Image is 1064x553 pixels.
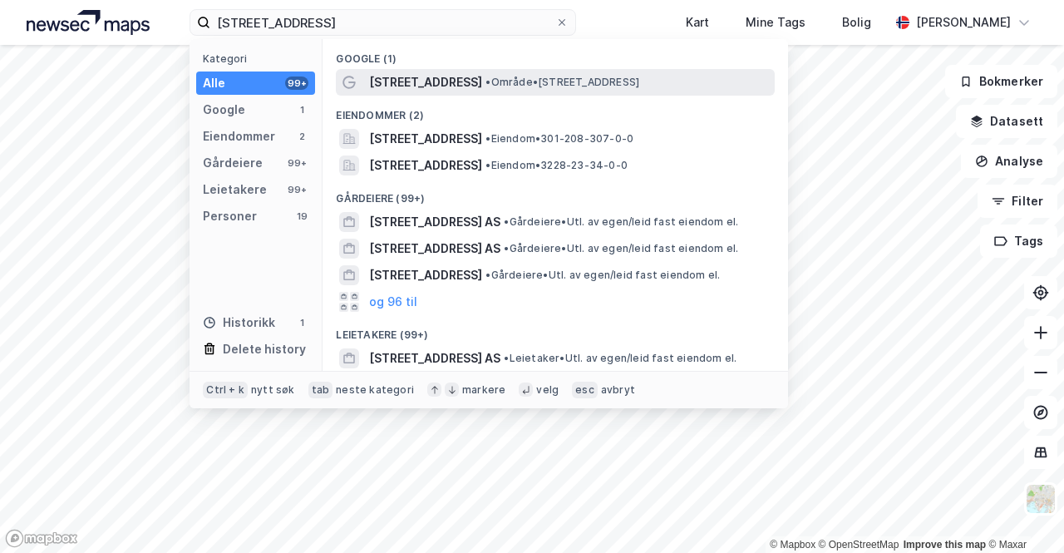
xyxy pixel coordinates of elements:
[686,12,709,32] div: Kart
[485,132,633,146] span: Eiendom • 301-208-307-0-0
[336,383,414,397] div: neste kategori
[285,156,308,170] div: 99+
[369,212,500,232] span: [STREET_ADDRESS] AS
[369,129,482,149] span: [STREET_ADDRESS]
[323,179,788,209] div: Gårdeiere (99+)
[504,352,736,365] span: Leietaker • Utl. av egen/leid fast eiendom el.
[770,539,815,551] a: Mapbox
[536,383,559,397] div: velg
[203,153,263,173] div: Gårdeiere
[285,183,308,196] div: 99+
[285,77,308,90] div: 99+
[295,103,308,116] div: 1
[203,180,267,200] div: Leietakere
[904,539,986,551] a: Improve this map
[842,12,871,32] div: Bolig
[223,339,306,359] div: Delete history
[203,206,257,226] div: Personer
[5,529,78,548] a: Mapbox homepage
[323,315,788,345] div: Leietakere (99+)
[916,12,1011,32] div: [PERSON_NAME]
[485,159,628,172] span: Eiendom • 3228-23-34-0-0
[601,383,635,397] div: avbryt
[485,269,720,282] span: Gårdeiere • Utl. av egen/leid fast eiendom el.
[981,473,1064,553] div: Kontrollprogram for chat
[369,348,500,368] span: [STREET_ADDRESS] AS
[485,76,639,89] span: Område • [STREET_ADDRESS]
[210,10,555,35] input: Søk på adresse, matrikkel, gårdeiere, leietakere eller personer
[369,292,417,312] button: og 96 til
[504,242,738,255] span: Gårdeiere • Utl. av egen/leid fast eiendom el.
[323,96,788,126] div: Eiendommer (2)
[295,130,308,143] div: 2
[819,539,899,551] a: OpenStreetMap
[203,52,315,65] div: Kategori
[369,265,482,285] span: [STREET_ADDRESS]
[462,383,505,397] div: markere
[746,12,805,32] div: Mine Tags
[956,105,1057,138] button: Datasett
[572,382,598,398] div: esc
[295,210,308,223] div: 19
[369,156,482,175] span: [STREET_ADDRESS]
[203,100,245,120] div: Google
[978,185,1057,218] button: Filter
[251,383,295,397] div: nytt søk
[203,126,275,146] div: Eiendommer
[981,473,1064,553] iframe: Chat Widget
[203,382,248,398] div: Ctrl + k
[504,215,509,228] span: •
[504,352,509,364] span: •
[961,145,1057,178] button: Analyse
[203,313,275,333] div: Historikk
[504,215,738,229] span: Gårdeiere • Utl. av egen/leid fast eiendom el.
[369,72,482,92] span: [STREET_ADDRESS]
[485,159,490,171] span: •
[295,316,308,329] div: 1
[980,225,1057,258] button: Tags
[485,269,490,281] span: •
[485,132,490,145] span: •
[504,242,509,254] span: •
[27,10,150,35] img: logo.a4113a55bc3d86da70a041830d287a7e.svg
[203,73,225,93] div: Alle
[308,382,333,398] div: tab
[485,76,490,88] span: •
[369,239,500,259] span: [STREET_ADDRESS] AS
[945,65,1057,98] button: Bokmerker
[323,39,788,69] div: Google (1)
